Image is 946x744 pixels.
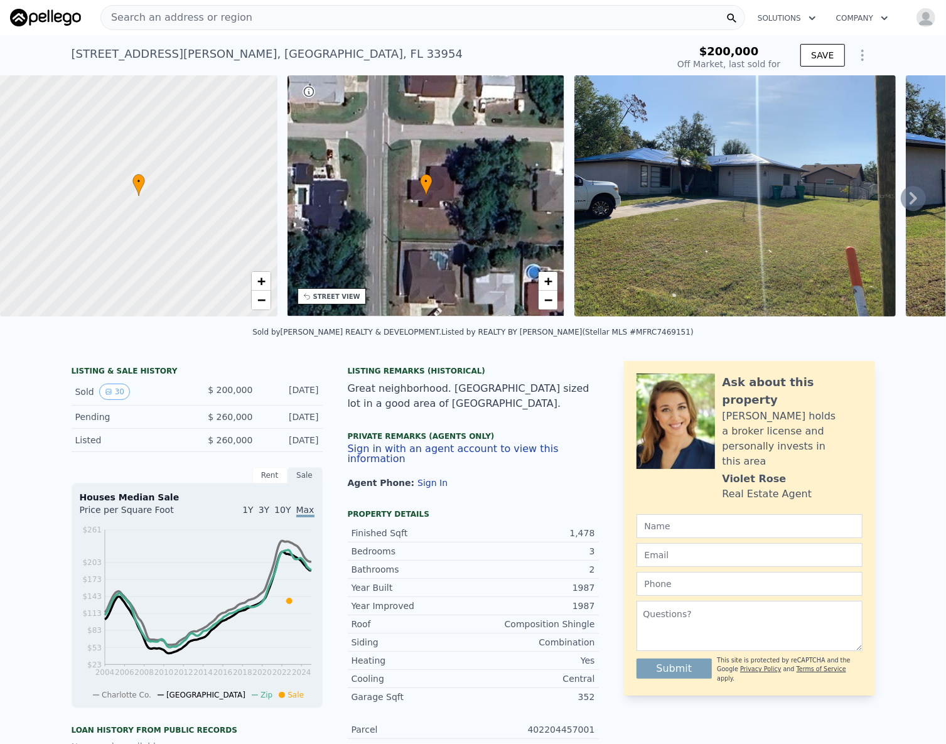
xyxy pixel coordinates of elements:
div: [DATE] [263,384,319,400]
div: Combination [473,636,595,649]
span: 3Y [259,505,269,515]
div: Year Improved [352,600,473,612]
div: Price per Square Foot [80,504,197,524]
tspan: 2014 [193,668,213,677]
button: Sign in with an agent account to view this information [348,444,599,464]
span: $ 260,000 [208,412,252,422]
tspan: 2016 [213,668,232,677]
div: Garage Sqft [352,691,473,703]
div: Sale [288,467,323,483]
button: Submit [637,659,712,679]
tspan: 2010 [154,668,173,677]
input: Email [637,543,863,567]
div: LISTING & SALE HISTORY [72,366,323,379]
div: Violet Rose [723,472,787,487]
a: Zoom in [539,272,557,291]
div: Loan history from public records [72,725,323,735]
a: Terms of Service [797,666,846,672]
input: Phone [637,572,863,596]
span: − [544,292,552,308]
div: Parcel [352,723,473,736]
img: Sale: 17823621 Parcel: 32344801 [574,75,896,316]
div: Pending [75,411,187,423]
span: + [544,273,552,289]
div: [STREET_ADDRESS][PERSON_NAME] , [GEOGRAPHIC_DATA] , FL 33954 [72,45,463,63]
tspan: $261 [82,526,102,534]
div: Listing Remarks (Historical) [348,366,599,376]
div: Rent [252,467,288,483]
div: Property details [348,509,599,519]
div: Off Market, last sold for [677,58,780,70]
button: SAVE [800,44,844,67]
div: Great neighborhood. [GEOGRAPHIC_DATA] sized lot in a good area of [GEOGRAPHIC_DATA]. [348,381,599,411]
div: • [420,174,433,196]
img: avatar [916,8,936,28]
div: 352 [473,691,595,703]
span: + [257,273,265,289]
tspan: 2020 [252,668,272,677]
button: Company [826,7,898,30]
div: Bedrooms [352,545,473,558]
button: Sign In [417,478,448,488]
span: • [132,176,145,187]
div: Heating [352,654,473,667]
span: • [420,176,433,187]
span: $ 200,000 [208,385,252,395]
div: Year Built [352,581,473,594]
div: Finished Sqft [352,527,473,539]
div: Real Estate Agent [723,487,812,502]
span: $200,000 [699,45,759,58]
span: − [257,292,265,308]
tspan: 2024 [292,668,311,677]
tspan: $23 [87,660,102,669]
span: $ 260,000 [208,435,252,445]
span: Max [296,505,314,517]
div: 1,478 [473,527,595,539]
button: Solutions [748,7,826,30]
div: • [132,174,145,196]
tspan: $53 [87,644,102,652]
tspan: 2012 [174,668,193,677]
span: Zip [261,691,272,699]
div: STREET VIEW [313,292,360,301]
span: Sale [288,691,304,699]
tspan: $203 [82,559,102,568]
div: [DATE] [263,411,319,423]
a: Zoom out [252,291,271,310]
div: Composition Shingle [473,618,595,630]
span: 1Y [242,505,253,515]
a: Zoom in [252,272,271,291]
a: Zoom out [539,291,557,310]
div: 1987 [473,600,595,612]
div: Roof [352,618,473,630]
div: Houses Median Sale [80,491,314,504]
div: Sold by [PERSON_NAME] REALTY & DEVELOPMENT . [252,328,441,337]
tspan: 2004 [95,668,114,677]
span: 10Y [274,505,291,515]
input: Name [637,514,863,538]
div: 3 [473,545,595,558]
div: Cooling [352,672,473,685]
tspan: 2006 [115,668,134,677]
span: Charlotte Co. [102,691,151,699]
div: Yes [473,654,595,667]
tspan: 2018 [233,668,252,677]
div: Central [473,672,595,685]
div: Sold [75,384,187,400]
div: [PERSON_NAME] holds a broker license and personally invests in this area [723,409,863,469]
button: Show Options [850,43,875,68]
div: Bathrooms [352,563,473,576]
div: Private Remarks (Agents Only) [348,431,599,444]
tspan: $143 [82,593,102,601]
span: [GEOGRAPHIC_DATA] [166,691,245,699]
div: [DATE] [263,434,319,446]
span: Agent Phone: [348,478,418,488]
button: View historical data [99,384,130,400]
div: Ask about this property [723,374,863,409]
tspan: $83 [87,627,102,635]
span: Search an address or region [101,10,252,25]
tspan: 2022 [272,668,291,677]
div: Listed [75,434,187,446]
div: Listed by REALTY BY [PERSON_NAME] (Stellar MLS #MFRC7469151) [441,328,694,337]
div: 1987 [473,581,595,594]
